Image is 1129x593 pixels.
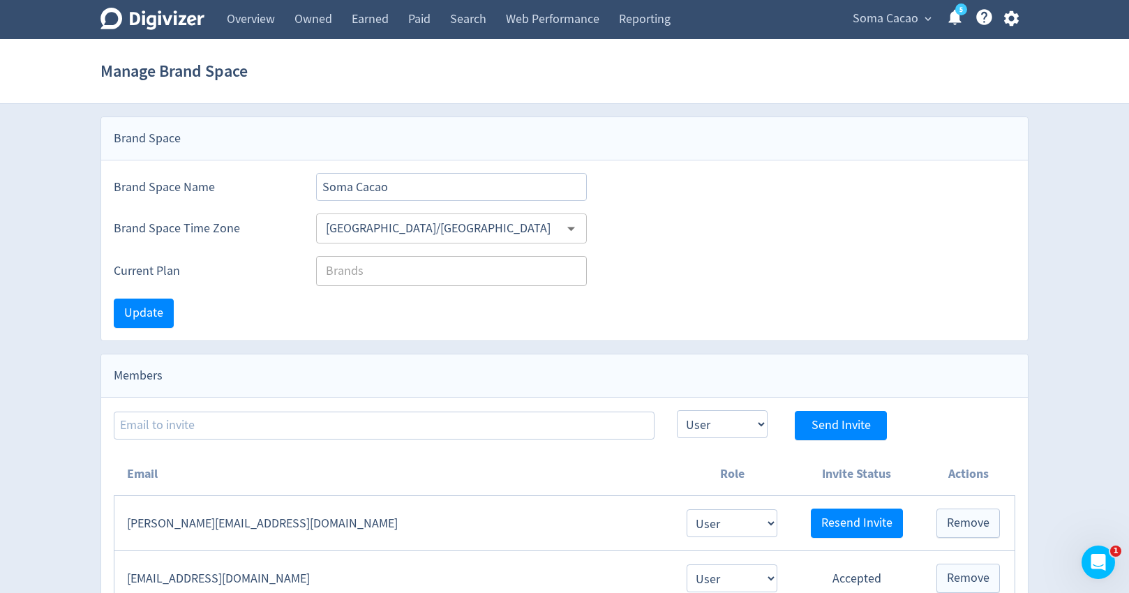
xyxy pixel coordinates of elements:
[922,453,1015,496] th: Actions
[101,117,1028,160] div: Brand Space
[811,509,903,538] button: Resend Invite
[853,8,918,30] span: Soma Cacao
[114,179,294,196] label: Brand Space Name
[114,262,294,280] label: Current Plan
[114,220,294,237] label: Brand Space Time Zone
[1110,546,1121,557] span: 1
[101,354,1028,398] div: Members
[791,453,922,496] th: Invite Status
[947,517,989,530] span: Remove
[114,412,655,440] input: Email to invite
[1082,546,1115,579] iframe: Intercom live chat
[936,564,1000,593] button: Remove
[959,5,963,15] text: 5
[114,496,673,551] td: [PERSON_NAME][EMAIL_ADDRESS][DOMAIN_NAME]
[936,509,1000,538] button: Remove
[955,3,967,15] a: 5
[812,419,871,432] span: Send Invite
[795,411,887,440] button: Send Invite
[124,307,163,320] span: Update
[560,218,582,239] button: Open
[922,13,934,25] span: expand_more
[320,218,560,239] input: Select Timezone
[848,8,935,30] button: Soma Cacao
[673,453,791,496] th: Role
[947,572,989,585] span: Remove
[114,453,673,496] th: Email
[821,517,892,530] span: Resend Invite
[114,299,174,328] button: Update
[100,49,248,93] h1: Manage Brand Space
[316,173,587,201] input: Brand Space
